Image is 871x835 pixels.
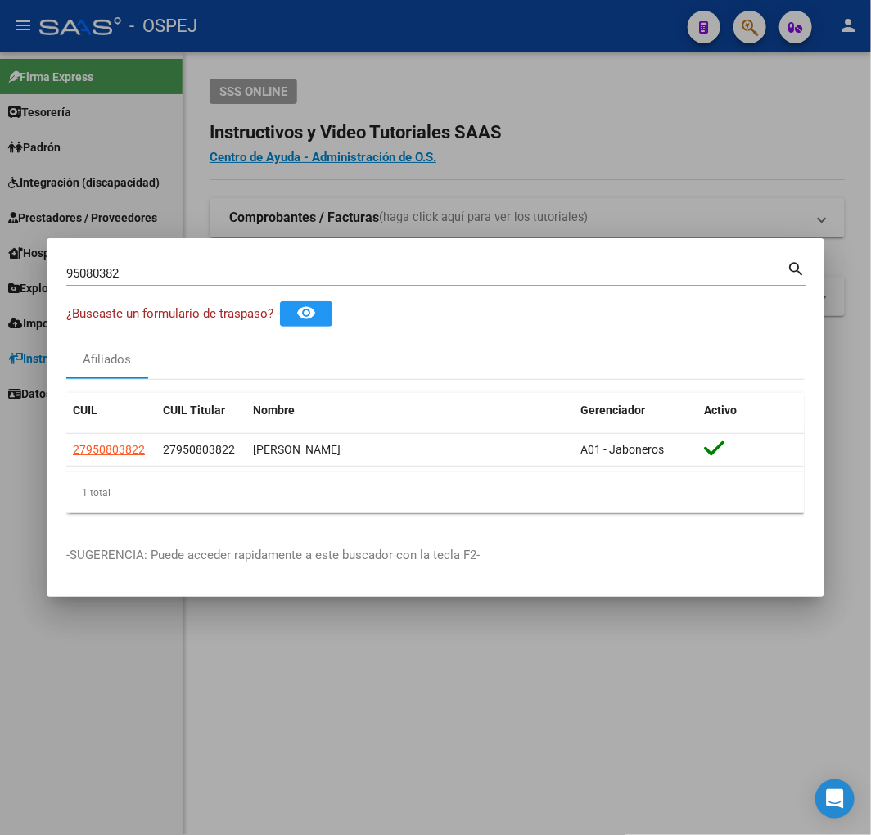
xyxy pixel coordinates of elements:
datatable-header-cell: Activo [697,393,805,428]
span: Activo [704,404,737,417]
datatable-header-cell: Nombre [246,393,574,428]
mat-icon: search [787,258,806,278]
div: Afiliados [83,350,132,369]
span: ¿Buscaste un formulario de traspaso? - [66,306,280,321]
div: [PERSON_NAME] [253,440,567,459]
datatable-header-cell: Gerenciador [574,393,697,428]
div: 1 total [66,472,805,513]
span: Gerenciador [580,404,645,417]
span: Nombre [253,404,295,417]
span: 27950803822 [73,443,145,456]
span: CUIL Titular [163,404,225,417]
span: CUIL [73,404,97,417]
p: -SUGERENCIA: Puede acceder rapidamente a este buscador con la tecla F2- [66,546,805,565]
span: A01 - Jaboneros [580,443,664,456]
span: 27950803822 [163,443,235,456]
datatable-header-cell: CUIL Titular [156,393,246,428]
mat-icon: remove_red_eye [296,303,316,323]
datatable-header-cell: CUIL [66,393,156,428]
div: Open Intercom Messenger [815,779,855,819]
